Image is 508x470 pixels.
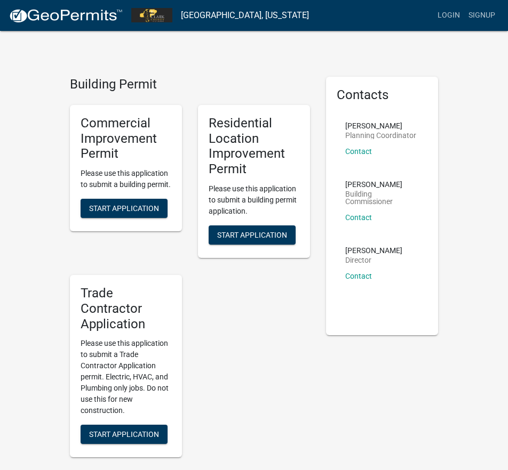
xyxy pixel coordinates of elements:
[345,122,416,129] p: [PERSON_NAME]
[209,116,299,177] h5: Residential Location Improvement Permit
[337,87,427,103] h5: Contacts
[217,230,287,239] span: Start Application
[209,225,296,245] button: Start Application
[131,8,172,22] img: Clark County, Indiana
[345,213,372,222] a: Contact
[345,256,402,264] p: Director
[433,5,464,26] a: Login
[89,204,159,213] span: Start Application
[464,5,499,26] a: Signup
[81,116,171,161] h5: Commercial Improvement Permit
[181,6,309,25] a: [GEOGRAPHIC_DATA], [US_STATE]
[89,430,159,439] span: Start Application
[345,147,372,156] a: Contact
[345,181,419,188] p: [PERSON_NAME]
[345,132,416,139] p: Planning Coordinator
[345,272,372,280] a: Contact
[81,425,168,444] button: Start Application
[345,190,419,205] p: Building Commissioner
[209,183,299,217] p: Please use this application to submit a building permit application.
[81,338,171,416] p: Please use this application to submit a Trade Contractor Application permit. Electric, HVAC, and ...
[70,77,310,92] h4: Building Permit
[81,199,168,218] button: Start Application
[345,247,402,254] p: [PERSON_NAME]
[81,286,171,331] h5: Trade Contractor Application
[81,168,171,190] p: Please use this application to submit a building permit.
